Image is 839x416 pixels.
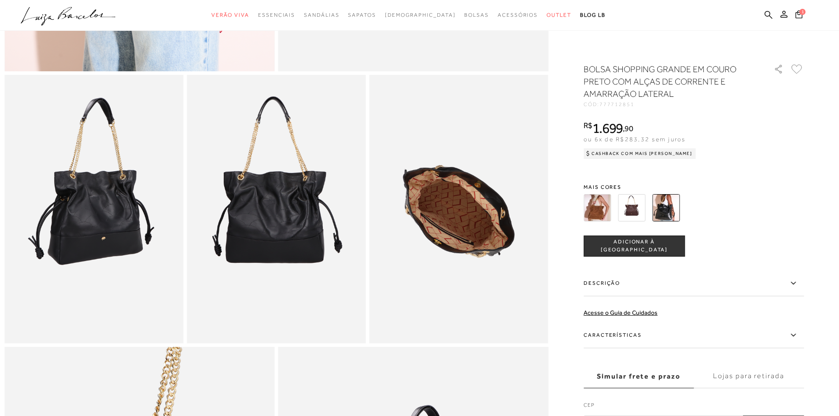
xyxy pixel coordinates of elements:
span: Bolsas [464,12,489,18]
label: Lojas para retirada [694,364,804,388]
a: categoryNavScreenReaderText [258,7,295,23]
span: Essenciais [258,12,295,18]
a: noSubCategoriesText [385,7,456,23]
button: 1 [793,10,805,22]
span: Verão Viva [211,12,249,18]
label: Características [584,323,804,348]
img: BOLSA SHOPPING GRANDE EM COURO CAFÉ COM ALÇAS DE CORRENTE E AMARRAÇÃO LATERAL [618,194,645,221]
button: ADICIONAR À [GEOGRAPHIC_DATA] [584,236,685,257]
label: Descrição [584,271,804,296]
a: categoryNavScreenReaderText [211,7,249,23]
i: , [623,125,633,133]
img: BOLSA SHOPPING GRANDE EM COURO PRETO COM ALÇAS DE CORRENTE E AMARRAÇÃO LATERAL [652,194,680,221]
i: R$ [584,121,592,129]
span: Sandálias [304,12,339,18]
h1: BOLSA SHOPPING GRANDE EM COURO PRETO COM ALÇAS DE CORRENTE E AMARRAÇÃO LATERAL [584,63,749,100]
span: ou 6x de R$283,32 sem juros [584,136,685,143]
a: BLOG LB [580,7,606,23]
img: image [187,75,366,343]
span: Outlet [547,12,571,18]
img: BOLSA SHOPPING GRANDE EM CAMURÇA CARAMELO COM ALÇAS DE CORRENTE E AMARRAÇÃO LATERAL [584,194,611,221]
span: 90 [625,124,633,133]
span: Acessórios [498,12,538,18]
label: CEP [584,401,804,413]
span: 777712851 [599,101,635,107]
a: categoryNavScreenReaderText [498,7,538,23]
div: Cashback com Mais [PERSON_NAME] [584,148,696,159]
span: 1.699 [592,120,623,136]
a: categoryNavScreenReaderText [464,7,489,23]
a: categoryNavScreenReaderText [304,7,339,23]
a: categoryNavScreenReaderText [348,7,376,23]
label: Simular frete e prazo [584,364,694,388]
span: Sapatos [348,12,376,18]
span: Mais cores [584,184,804,190]
a: categoryNavScreenReaderText [547,7,571,23]
div: CÓD: [584,102,760,107]
img: image [4,75,183,343]
a: Acesse o Guia de Cuidados [584,309,658,316]
span: 1 [799,9,806,15]
img: image [370,75,548,343]
span: BLOG LB [580,12,606,18]
span: [DEMOGRAPHIC_DATA] [385,12,456,18]
span: ADICIONAR À [GEOGRAPHIC_DATA] [584,238,684,254]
